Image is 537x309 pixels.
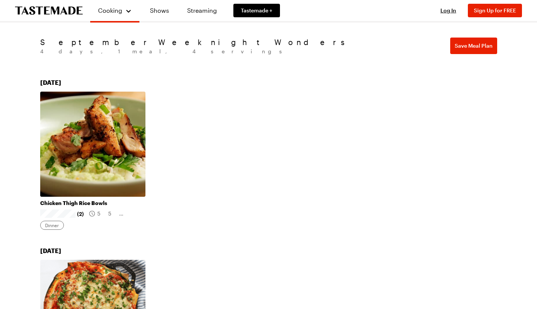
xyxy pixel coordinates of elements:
a: To Tastemade Home Page [15,6,83,15]
span: Save Meal Plan [455,42,493,50]
span: Sign Up for FREE [474,7,516,14]
button: Save Meal Plan [450,38,497,54]
span: Cooking [98,7,122,14]
a: Chicken Thigh Rice Bowls [40,200,145,207]
span: [DATE] [40,79,61,86]
button: Sign Up for FREE [468,4,522,17]
button: Log In [433,7,463,14]
span: Tastemade + [241,7,272,14]
button: Cooking [98,3,132,18]
span: [DATE] [40,247,61,254]
a: Tastemade + [233,4,280,17]
span: 4 days , 1 meal , 4 servings [40,48,290,54]
h1: September Weeknight Wonders [40,38,349,47]
span: Log In [440,7,456,14]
